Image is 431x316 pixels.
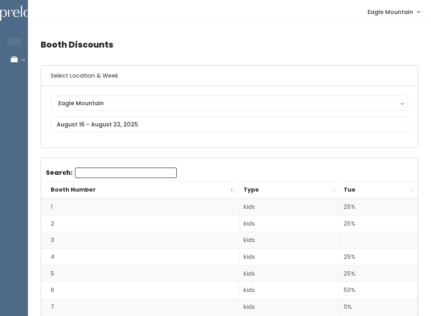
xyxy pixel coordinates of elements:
label: Search: [46,168,177,178]
th: Type: activate to sort column ascending [239,182,340,199]
td: kids [239,265,340,282]
td: 25% [340,198,418,215]
input: August 16 - August 22, 2025 [51,117,408,132]
td: 25% [340,265,418,282]
td: 6 [41,282,239,299]
input: Search: [75,168,177,178]
td: kids [239,298,340,315]
h6: Select Location & Week [41,66,418,86]
th: Booth Number: activate to sort column descending [41,182,239,199]
td: kids [239,249,340,266]
td: 2 [41,215,239,232]
td: 5 [41,265,239,282]
td: kids [239,198,340,215]
td: 1 [41,198,239,215]
td: 25% [340,249,418,266]
td: 4 [41,249,239,266]
td: kids [239,232,340,249]
td: 0% [340,298,418,315]
td: 50% [340,282,418,299]
h4: Booth Discounts [41,34,418,56]
td: 3 [41,232,239,249]
button: Eagle Mountain [51,96,408,111]
div: Eagle Mountain [58,99,401,108]
th: Tue: activate to sort column ascending [340,182,418,199]
a: Eagle Mountain [360,3,428,20]
span: Eagle Mountain [368,8,413,16]
td: 7 [41,298,239,315]
td: kids [239,215,340,232]
td: kids [239,282,340,299]
td: 25% [340,215,418,232]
